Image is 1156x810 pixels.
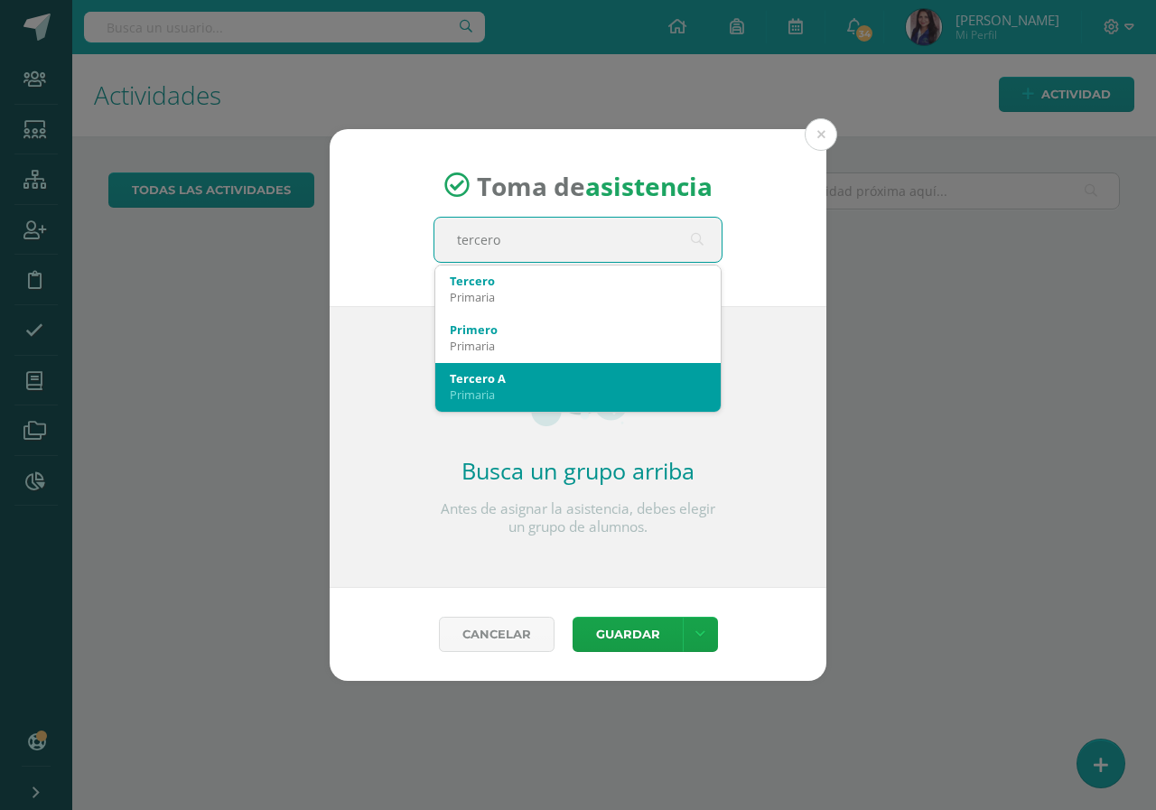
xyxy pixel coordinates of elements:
div: Primaria [450,338,706,354]
div: Primaria [450,289,706,305]
h2: Busca un grupo arriba [433,455,722,486]
p: Antes de asignar la asistencia, debes elegir un grupo de alumnos. [433,500,722,536]
div: Tercero A [450,370,706,386]
span: Toma de [477,168,713,202]
div: Tercero [450,273,706,289]
button: Close (Esc) [805,118,837,151]
button: Guardar [573,617,683,652]
strong: asistencia [585,168,713,202]
input: Busca un grado o sección aquí... [434,218,722,262]
div: Primaria [450,386,706,403]
a: Cancelar [439,617,555,652]
div: Primero [450,321,706,338]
